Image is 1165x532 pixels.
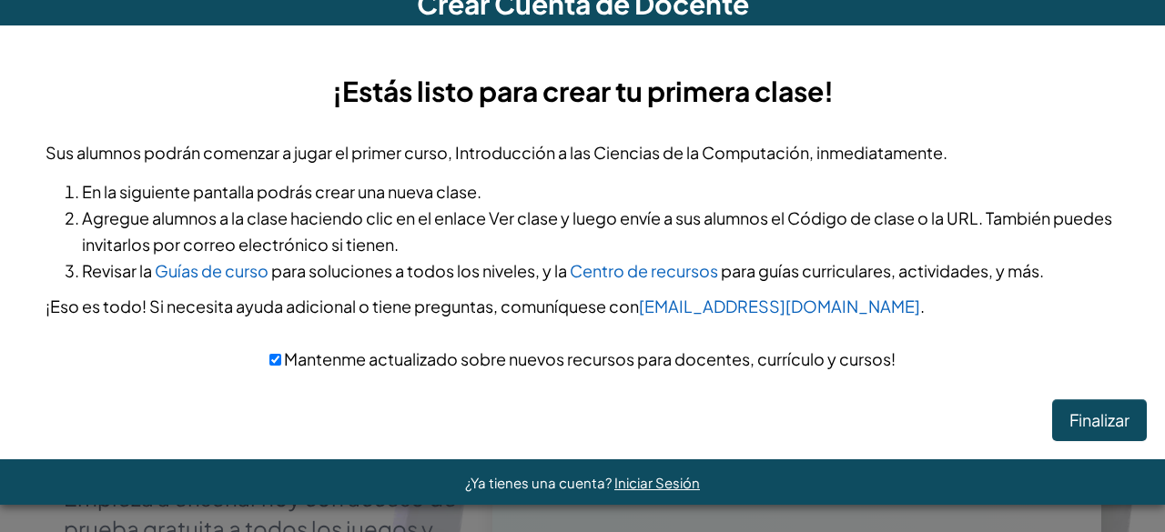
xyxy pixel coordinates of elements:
[639,296,920,316] a: [EMAIL_ADDRESS][DOMAIN_NAME]
[721,260,1044,281] span: para guías curriculares, actividades, y más.
[614,474,700,491] a: Iniciar Sesión
[82,260,152,281] span: Revisar la
[281,348,896,369] span: Mantenme actualizado sobre nuevos recursos para docentes, currículo y cursos!
[46,296,925,316] span: ¡Eso es todo! Si necesita ayuda adicional o tiene preguntas, comuníquese con .
[155,260,268,281] a: Guías de curso
[46,71,1119,112] h3: ¡Estás listo para crear tu primera clase!
[570,260,718,281] a: Centro de recursos
[82,178,1119,205] li: En la siguiente pantalla podrás crear una nueva clase.
[1052,399,1147,441] button: Finalizar
[82,205,1119,257] li: Agregue alumnos a la clase haciendo clic en el enlace Ver clase y luego envíe a sus alumnos el Có...
[465,474,614,491] span: ¿Ya tienes una cuenta?
[271,260,567,281] span: para soluciones a todos los niveles, y la
[46,139,1119,166] p: Sus alumnos podrán comenzar a jugar el primer curso, Introducción a las Ciencias de la Computació...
